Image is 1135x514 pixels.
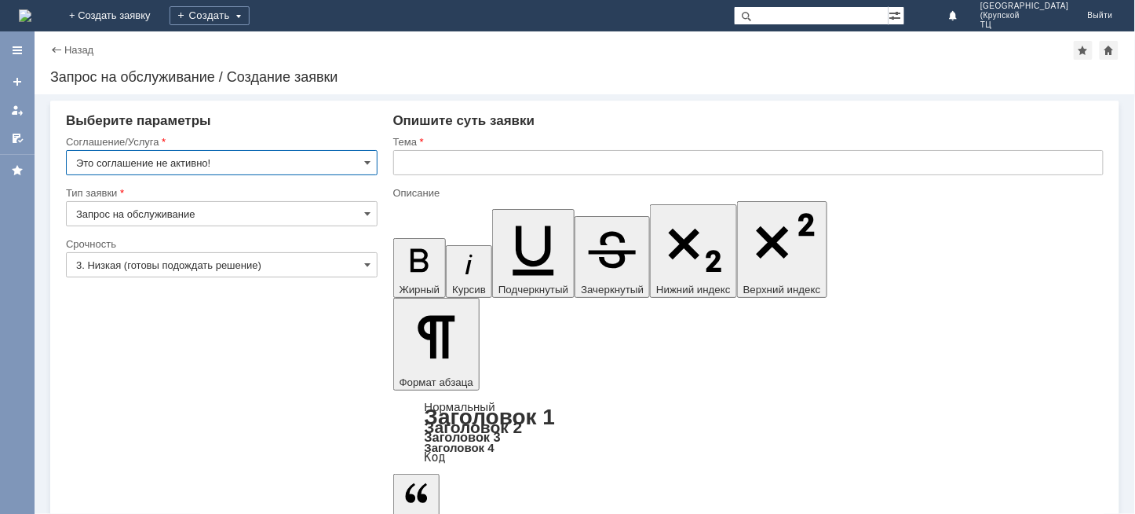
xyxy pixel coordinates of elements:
span: Формат абзаца [400,376,473,388]
a: Мои заявки [5,97,30,123]
span: (Крупской [980,11,1069,20]
a: Заголовок 3 [425,430,501,444]
div: Формат абзаца [393,402,1104,463]
div: Создать [170,6,250,25]
button: Нижний индекс [650,204,737,298]
a: Назад [64,44,93,56]
div: Добавить в избранное [1074,41,1093,60]
a: Код [425,450,446,464]
span: Расширенный поиск [889,7,904,22]
a: Нормальный [425,400,495,413]
span: Верхний индекс [743,284,821,296]
span: Жирный [400,284,440,296]
span: Нижний индекс [656,284,731,296]
div: Запрос на обслуживание / Создание заявки [50,69,1119,85]
span: Выберите параметры [66,113,211,128]
div: Сделать домашней страницей [1100,41,1119,60]
div: Соглашение/Услуга [66,137,374,147]
div: Описание [393,188,1100,198]
a: Заголовок 4 [425,441,495,454]
button: Подчеркнутый [492,209,575,298]
span: Курсив [452,284,486,296]
button: Верхний индекс [737,201,827,298]
a: Мои согласования [5,126,30,151]
button: Формат абзаца [393,298,480,391]
span: Опишите суть заявки [393,113,535,128]
span: Подчеркнутый [498,284,568,296]
span: ТЦ [980,20,1069,30]
button: Жирный [393,238,447,298]
img: logo [19,9,31,22]
div: Тип заявки [66,188,374,198]
a: Перейти на домашнюю страницу [19,9,31,22]
div: Тема [393,137,1100,147]
button: Зачеркнутый [575,216,650,298]
a: Создать заявку [5,69,30,94]
span: [GEOGRAPHIC_DATA] [980,2,1069,11]
a: Заголовок 2 [425,418,523,436]
div: Срочность [66,239,374,249]
a: Заголовок 1 [425,405,556,429]
span: Зачеркнутый [581,284,644,296]
button: Курсив [446,245,492,298]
